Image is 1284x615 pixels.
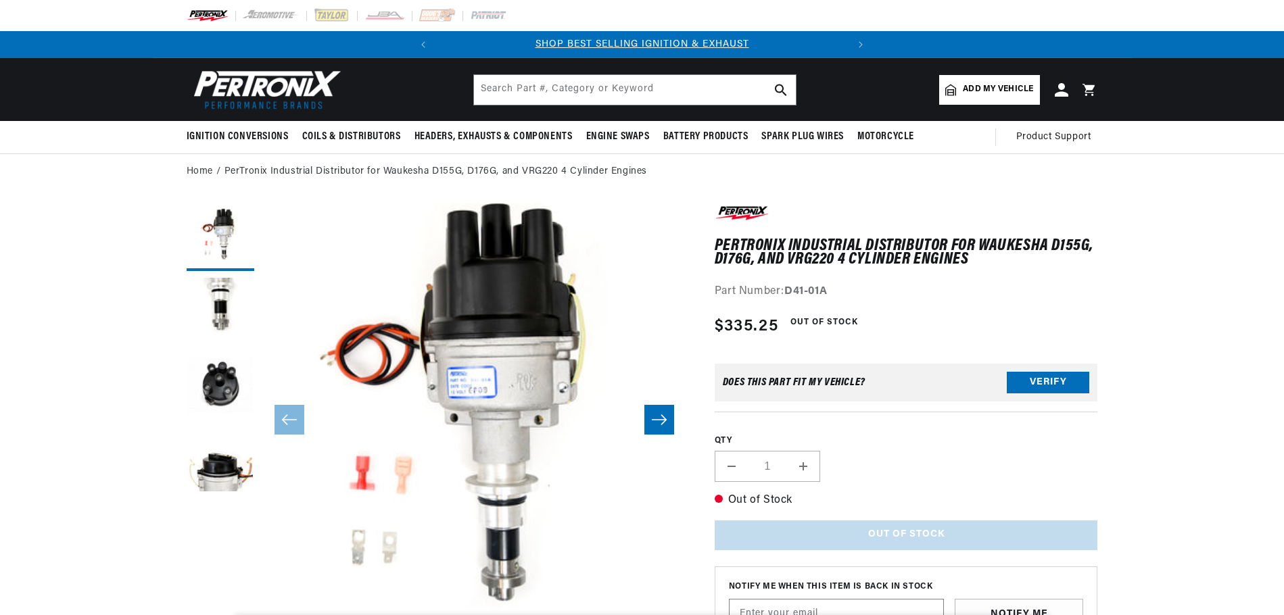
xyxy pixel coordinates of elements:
[851,121,921,153] summary: Motorcycle
[784,286,827,297] strong: D41-01A
[847,31,874,58] button: Translation missing: en.sections.announcements.next_announcement
[644,405,674,435] button: Slide right
[437,37,847,52] div: Announcement
[723,377,865,388] div: Does This part fit My vehicle?
[187,164,213,179] a: Home
[715,492,1098,510] p: Out of Stock
[857,130,914,144] span: Motorcycle
[1007,372,1089,393] button: Verify
[153,31,1132,58] slideshow-component: Translation missing: en.sections.announcements.announcement_bar
[939,75,1039,105] a: Add my vehicle
[414,130,573,144] span: Headers, Exhausts & Components
[963,83,1033,96] span: Add my vehicle
[187,278,254,345] button: Load image 2 in gallery view
[663,130,748,144] span: Battery Products
[187,121,295,153] summary: Ignition Conversions
[715,435,1098,447] label: QTY
[187,130,289,144] span: Ignition Conversions
[302,130,401,144] span: Coils & Distributors
[729,581,1084,593] span: Notify me when this item is back in stock
[295,121,408,153] summary: Coils & Distributors
[224,164,647,179] a: PerTronix Industrial Distributor for Waukesha D155G, D176G, and VRG220 4 Cylinder Engines
[761,130,844,144] span: Spark Plug Wires
[275,405,304,435] button: Slide left
[657,121,755,153] summary: Battery Products
[1016,130,1091,145] span: Product Support
[586,130,650,144] span: Engine Swaps
[187,203,254,271] button: Load image 1 in gallery view
[187,352,254,420] button: Load image 3 in gallery view
[437,37,847,52] div: 1 of 2
[715,239,1098,267] h1: PerTronix Industrial Distributor for Waukesha D155G, D176G, and VRG220 4 Cylinder Engines
[536,39,749,49] a: SHOP BEST SELLING IGNITION & EXHAUST
[755,121,851,153] summary: Spark Plug Wires
[474,75,796,105] input: Search Part #, Category or Keyword
[410,31,437,58] button: Translation missing: en.sections.announcements.previous_announcement
[1016,121,1098,153] summary: Product Support
[187,164,1098,179] nav: breadcrumbs
[579,121,657,153] summary: Engine Swaps
[187,426,254,494] button: Load image 4 in gallery view
[783,314,865,331] span: Out of Stock
[715,283,1098,301] div: Part Number:
[187,66,342,113] img: Pertronix
[715,314,778,339] span: $335.25
[408,121,579,153] summary: Headers, Exhausts & Components
[766,75,796,105] button: search button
